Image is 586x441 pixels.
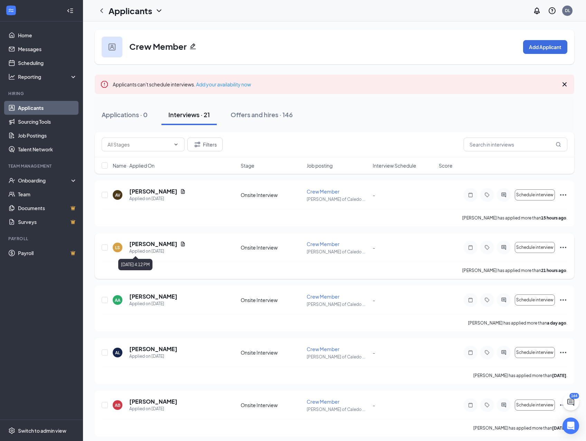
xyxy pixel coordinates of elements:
svg: Notifications [533,7,541,15]
div: Reporting [18,73,77,80]
span: Schedule interview [516,350,554,355]
svg: Error [100,80,109,88]
div: Applied on [DATE] [129,195,186,202]
div: Offers and hires · 146 [231,110,293,119]
button: Schedule interview [515,347,555,358]
span: Crew Member [307,398,339,405]
div: Payroll [8,236,76,242]
svg: Cross [560,80,569,88]
div: AB [115,402,120,408]
b: [DATE] [552,425,566,431]
svg: Ellipses [559,401,567,409]
svg: Settings [8,427,15,434]
a: SurveysCrown [18,215,77,229]
p: [PERSON_NAME] has applied more than . [473,373,567,378]
span: - [373,349,375,356]
button: Schedule interview [515,294,555,306]
h1: Applicants [109,5,152,17]
svg: Ellipses [559,191,567,199]
span: Schedule interview [516,403,554,407]
div: Onsite Interview [241,244,303,251]
p: [PERSON_NAME] has applied more than . [462,215,567,221]
span: Applicants can't schedule interviews. [113,81,251,87]
svg: Collapse [67,7,74,14]
img: user icon [109,44,115,50]
svg: Tag [483,297,491,303]
svg: ChatActive [567,398,575,406]
p: [PERSON_NAME] of Caledo ... [307,406,369,412]
div: DL [565,8,570,13]
span: Schedule interview [516,298,554,302]
h5: [PERSON_NAME] [129,398,177,405]
div: Interviews · 21 [168,110,210,119]
svg: Note [466,350,475,355]
div: Open Intercom Messenger [562,417,579,434]
span: Interview Schedule [373,162,416,169]
b: [DATE] [552,373,566,378]
div: Applications · 0 [102,110,148,119]
span: Crew Member [307,346,339,352]
span: Crew Member [307,188,339,195]
h5: [PERSON_NAME] [129,240,177,248]
a: Talent Network [18,142,77,156]
svg: Document [180,189,186,194]
div: Applied on [DATE] [129,353,177,360]
svg: Note [466,192,475,198]
a: Messages [18,42,77,56]
span: Stage [241,162,254,169]
svg: ActiveChat [500,297,508,303]
p: [PERSON_NAME] has applied more than . [473,425,567,431]
div: AA [115,297,120,303]
div: Team Management [8,163,76,169]
p: [PERSON_NAME] of Caledo ... [307,196,369,202]
span: Job posting [307,162,333,169]
div: Hiring [8,91,76,96]
span: Crew Member [307,293,339,300]
span: - [373,244,375,251]
button: Schedule interview [515,242,555,253]
span: Score [439,162,453,169]
a: PayrollCrown [18,246,77,260]
div: Onsite Interview [241,349,303,356]
svg: Ellipses [559,348,567,357]
button: Filter Filters [187,138,223,151]
input: Search in interviews [464,138,567,151]
svg: ChevronDown [155,7,163,15]
svg: UserCheck [8,177,15,184]
div: Applied on [DATE] [129,300,177,307]
div: LS [115,245,120,251]
h5: [PERSON_NAME] [129,345,177,353]
b: 15 hours ago [541,215,566,220]
svg: Filter [193,140,202,149]
span: Schedule interview [516,193,554,197]
button: Add Applicant [523,40,567,54]
svg: Tag [483,245,491,250]
h5: [PERSON_NAME] [129,188,177,195]
svg: ChevronLeft [97,7,106,15]
span: Name · Applied On [113,162,155,169]
svg: ActiveChat [500,350,508,355]
p: [PERSON_NAME] of Caledo ... [307,354,369,360]
svg: Note [466,297,475,303]
svg: Pencil [189,43,196,50]
div: Applied on [DATE] [129,405,177,412]
svg: Tag [483,402,491,408]
svg: QuestionInfo [548,7,556,15]
span: Schedule interview [516,245,554,250]
svg: Document [180,241,186,247]
svg: ActiveChat [500,402,508,408]
svg: ChevronDown [173,142,179,147]
button: Schedule interview [515,189,555,200]
b: a day ago [547,320,566,326]
svg: ActiveChat [500,245,508,250]
svg: WorkstreamLogo [8,7,15,14]
a: Add your availability now [196,81,251,87]
div: Onsite Interview [241,297,303,303]
a: DocumentsCrown [18,201,77,215]
span: Crew Member [307,241,339,247]
input: All Stages [108,141,170,148]
svg: Ellipses [559,296,567,304]
p: [PERSON_NAME] of Caledo ... [307,301,369,307]
a: Home [18,28,77,42]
